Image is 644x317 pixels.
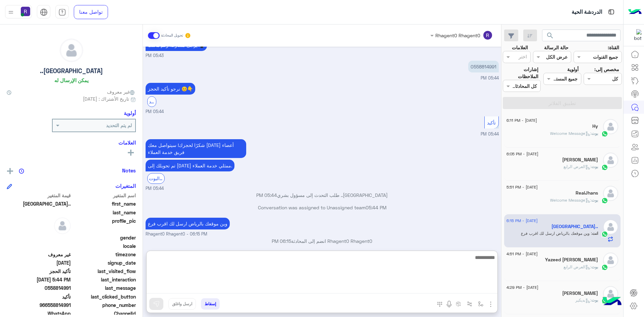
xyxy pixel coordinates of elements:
span: : Welcome Message [550,198,591,203]
img: create order [456,301,461,307]
img: WhatsApp [601,197,608,204]
span: : العرض الرابع [563,264,591,269]
img: defaultAdmin.png [54,217,71,234]
img: defaultAdmin.png [603,219,618,234]
span: ChannelId [72,310,136,317]
span: 2 [7,310,71,317]
span: [DATE] - 4:29 PM [506,284,538,290]
img: notes [19,168,24,174]
span: : العرض الرابع [563,164,591,169]
span: 0558814991 [7,284,71,292]
h6: أولوية [124,110,136,116]
img: WhatsApp [601,130,608,137]
div: تأكيد [147,96,156,107]
label: إشارات الملاحظات [503,66,538,80]
span: قيمة المتغير [7,192,71,199]
button: create order [453,298,464,309]
img: add [7,168,13,174]
img: send message [153,301,160,307]
img: send attachment [487,300,495,308]
span: وين موقعك بالرياض ارسل لك اقرب فرع [521,231,592,236]
span: 05:43 PM [146,53,164,59]
span: null [7,243,71,250]
span: last_name [72,209,136,216]
span: null [7,234,71,241]
span: [DATE] - 6:05 PM [506,151,538,157]
label: أولوية [567,66,579,73]
img: tab [607,8,615,16]
span: 05:44 PM [481,131,499,137]
span: profile_pic [72,217,136,233]
h6: المتغيرات [115,183,136,189]
h5: Yazeed Al Shahrani [545,257,598,263]
img: tab [40,8,48,16]
span: timezone [72,251,136,258]
p: Conversation was assigned to Unassigned team [146,204,499,211]
span: : بديكير [575,298,591,303]
img: 322853014244696 [630,29,642,41]
span: 05:44 PM [256,192,277,198]
span: بوت [591,298,598,303]
p: 29/8/2025, 5:44 PM [468,61,499,72]
span: 2025-08-29T14:44:43.193Z [7,276,71,283]
span: [DATE] - 5:51 PM [506,184,538,190]
button: Trigger scenario [464,298,475,309]
h5: Ahmed Refaat [562,157,598,163]
span: first_name [72,200,136,207]
span: بوت [591,198,598,203]
span: Rhagent0 Rhagent0 - 06:15 PM [146,231,207,237]
div: اختر [519,53,528,62]
span: بوت [591,131,598,136]
span: gender [72,234,136,241]
span: اسم المتغير [72,192,136,199]
span: locale [72,243,136,250]
p: 29/8/2025, 5:44 PM [146,139,246,158]
span: : Welcome Message [550,131,591,136]
img: defaultAdmin.png [603,119,618,134]
img: WhatsApp [601,264,608,271]
label: مخصص إلى: [594,66,619,73]
span: غير معروف [107,88,136,95]
span: 05:44 PM [481,75,499,81]
button: select flow [475,298,486,309]
span: 05:44 PM [366,205,386,210]
img: userImage [21,7,30,16]
img: defaultAdmin.png [603,153,618,168]
img: make a call [437,302,442,307]
span: phone_number [72,302,136,309]
span: 05:44 PM [146,109,164,115]
img: defaultAdmin.png [603,286,618,301]
p: 29/8/2025, 6:15 PM [146,218,230,229]
span: بوت [591,164,598,169]
span: last_interaction [72,276,136,283]
img: WhatsApp [601,231,608,237]
p: Rhagent0 Rhagent0 انضم إلى المحادثة [146,237,499,245]
span: last_visited_flow [72,268,136,275]
button: ارسل واغلق [168,298,196,310]
h6: Notes [122,167,136,173]
span: [DATE] - 6:11 PM [506,117,537,123]
span: غير معروف [7,251,71,258]
span: last_message [72,284,136,292]
span: search [546,32,554,40]
span: Salem.. [7,200,71,207]
span: 06:15 PM [272,238,291,244]
label: القناة: [608,44,619,51]
span: 05:44 PM [146,186,164,192]
p: [GEOGRAPHIC_DATA].. طلب التحدث إلى مسؤول بشري [146,192,499,199]
span: تأكيد [7,293,71,300]
img: send voice note [445,300,453,308]
h5: Salem.. [551,224,598,229]
span: تاريخ الأشتراك : [DATE] [83,95,129,102]
div: الرجوع الى البوت [147,173,165,183]
button: search [542,30,558,44]
h5: Abdul Rehman [562,290,598,296]
span: signup_date [72,259,136,266]
a: تواصل معنا [74,5,108,19]
img: tab [58,8,66,16]
small: تحويل المحادثة [161,33,183,38]
img: hulul-logo.png [600,290,624,314]
span: last_clicked_button [72,293,136,300]
img: Logo [628,5,642,19]
h6: العلامات [7,140,136,146]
